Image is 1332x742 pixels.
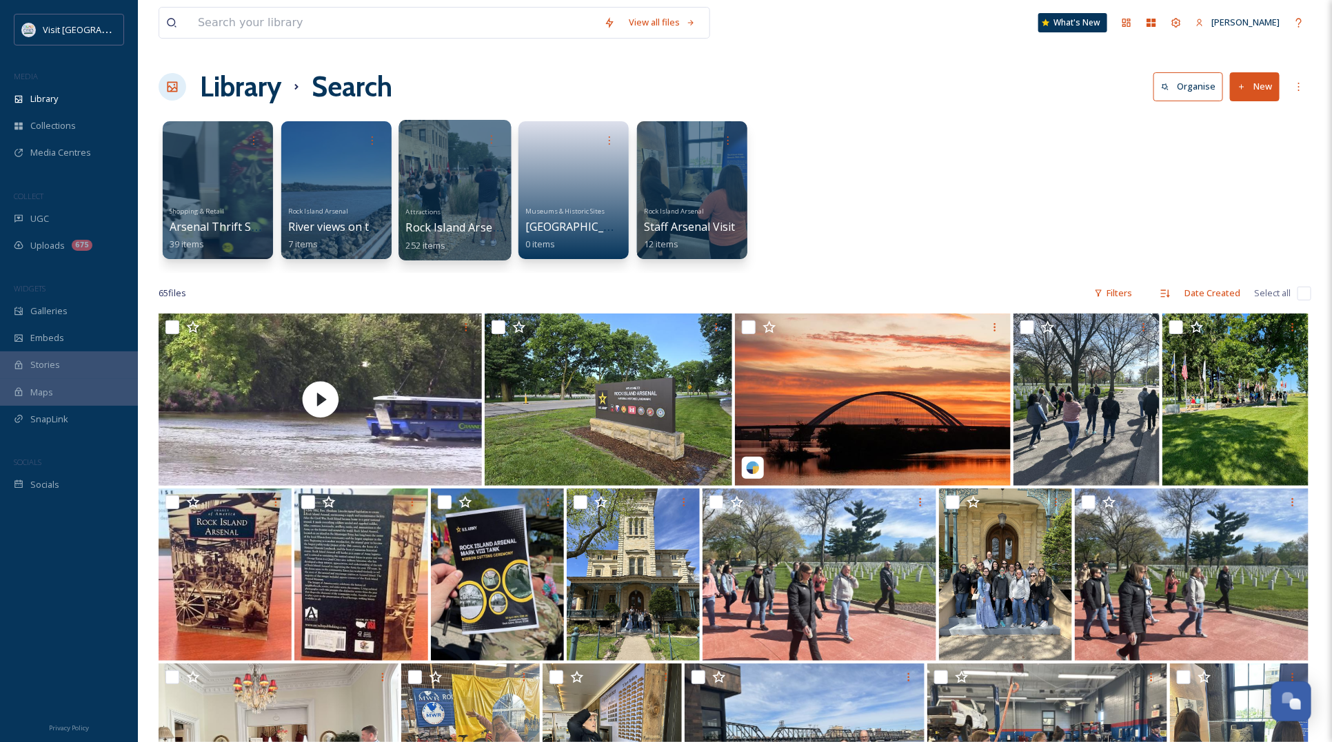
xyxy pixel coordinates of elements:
img: QCCVB_VISIT_vert_logo_4c_tagline_122019.svg [22,23,36,37]
img: snapsea-logo.png [746,461,760,475]
img: IMG_6818.jpeg [567,488,700,661]
a: Museums & Historic Sites[GEOGRAPHIC_DATA]0 items [525,203,636,250]
span: Media Centres [30,146,91,159]
button: Open Chat [1271,681,1311,721]
span: WIDGETS [14,283,46,293]
span: Library [30,92,58,105]
button: New [1230,72,1280,101]
img: IMG_6790.jpg [1013,313,1160,486]
span: 39 items [170,238,204,250]
span: Rock Island Arsenal [644,207,704,216]
a: View all files [622,9,703,36]
span: [GEOGRAPHIC_DATA] [525,219,636,234]
span: COLLECT [14,191,43,201]
a: [PERSON_NAME] [1189,9,1286,36]
span: Socials [30,478,59,491]
div: 675 [72,240,92,251]
img: Rock Island Arsenal back.jpg [294,488,427,661]
span: Museums & Historic Sites [525,207,605,216]
span: UGC [30,212,49,225]
span: Shopping & Retail [170,207,224,216]
button: Organise [1153,72,1223,101]
img: Rock Island Arsenal front.jpg [159,488,292,661]
img: Rock Island Arsenal.jpg [485,313,731,486]
span: 7 items [288,238,318,250]
img: IMG_6794.jpeg [703,488,936,661]
span: MEDIA [14,71,38,81]
span: Attractions [406,207,441,216]
span: 252 items [406,238,446,251]
span: Staff Arsenal Visit [644,219,735,234]
img: IMG_0388.jpg [1162,313,1309,486]
span: Visit [GEOGRAPHIC_DATA] [43,23,150,36]
img: Rock Island Arsenal Mark VIII Tank Ribbon Cutting Ceremony.jpg [431,488,564,661]
span: Uploads [30,239,65,252]
div: Filters [1087,280,1139,307]
span: Collections [30,119,76,132]
span: 65 file s [159,287,186,300]
span: Galleries [30,305,68,318]
span: [PERSON_NAME] [1211,16,1280,28]
span: Rock Island Arsenal [288,207,348,216]
span: SnapLink [30,413,68,426]
input: Search your library [191,8,597,38]
img: IMG_6793.jpeg [1075,488,1309,661]
span: Rock Island Arsenal [406,220,509,235]
a: Rock Island ArsenalRiver views on the [GEOGRAPHIC_DATA]7 items [288,203,496,250]
a: Organise [1153,72,1230,101]
span: River views on the [GEOGRAPHIC_DATA] [288,219,496,234]
span: 0 items [525,238,555,250]
a: What's New [1038,13,1107,32]
span: 12 items [644,238,678,250]
div: Date Created [1178,280,1247,307]
a: AttractionsRock Island Arsenal252 items [406,203,509,251]
h1: Search [312,66,392,107]
span: Maps [30,386,53,399]
a: Shopping & RetailArsenal Thrift Shop39 items [170,203,272,250]
img: rockislandarsenal-1979943.jpg [735,313,1011,486]
span: SOCIALS [14,457,41,467]
a: Rock Island ArsenalStaff Arsenal Visit12 items [644,203,735,250]
a: Privacy Policy [49,719,89,735]
span: Embeds [30,331,64,344]
a: Library [200,66,281,107]
span: Select all [1254,287,1291,300]
span: Privacy Policy [49,723,89,732]
img: IMG_6815.jpeg [939,488,1072,661]
span: Stories [30,358,60,371]
span: Arsenal Thrift Shop [170,219,272,234]
img: thumbnail [159,313,482,486]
